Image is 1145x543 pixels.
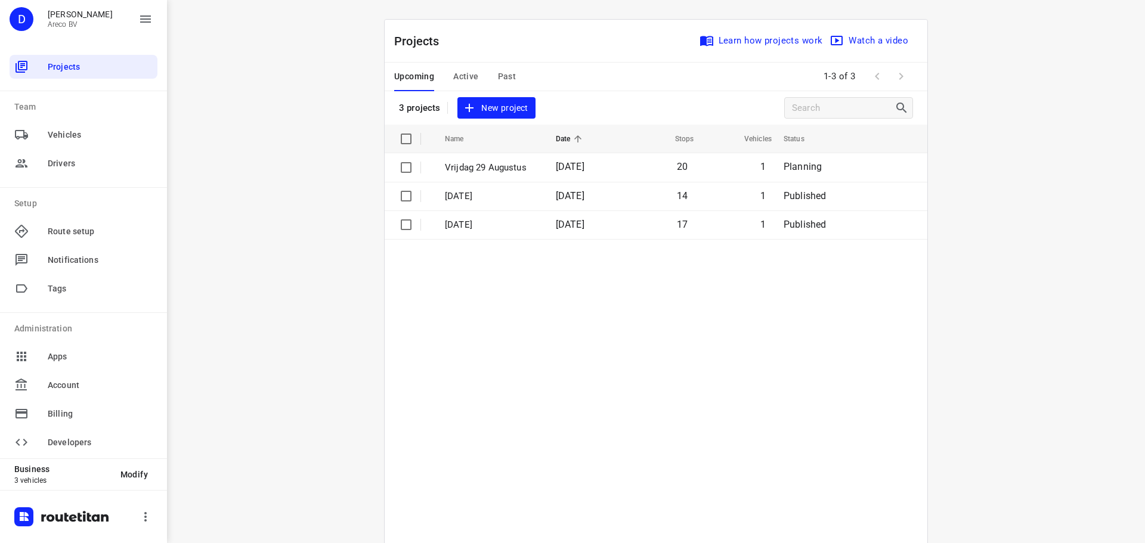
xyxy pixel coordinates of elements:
span: Vehicles [729,132,772,146]
div: Tags [10,277,157,300]
span: 1 [760,190,766,201]
span: [DATE] [556,190,584,201]
div: Route setup [10,219,157,243]
input: Search projects [792,99,895,117]
span: 1 [760,219,766,230]
div: Billing [10,402,157,426]
button: New project [457,97,535,119]
button: Modify [111,464,157,485]
p: Administration [14,322,157,335]
span: Name [445,132,479,146]
span: Upcoming [394,69,434,84]
p: Projects [394,32,449,50]
div: Notifications [10,248,157,272]
p: Areco BV [48,20,113,29]
span: 14 [677,190,688,201]
span: Apps [48,350,153,363]
p: 3 vehicles [14,476,111,485]
span: Modify [120,470,148,479]
span: Stops [660,132,694,146]
span: Route setup [48,225,153,238]
span: Tags [48,283,153,295]
div: Projects [10,55,157,79]
span: New project [465,101,528,116]
p: Vrijdag 29 Augustus [445,161,538,175]
span: Account [48,379,153,392]
span: Vehicles [48,129,153,141]
div: Vehicles [10,123,157,147]
span: Previous Page [865,64,889,88]
span: [DATE] [556,161,584,172]
div: Drivers [10,151,157,175]
span: Drivers [48,157,153,170]
p: Setup [14,197,157,210]
span: Planning [784,161,822,172]
span: Projects [48,61,153,73]
span: 17 [677,219,688,230]
span: Date [556,132,586,146]
div: Developers [10,430,157,454]
span: Active [453,69,478,84]
span: [DATE] [556,219,584,230]
p: Didier Evrard [48,10,113,19]
p: 3 projects [399,103,440,113]
div: D [10,7,33,31]
span: 1 [760,161,766,172]
span: 1-3 of 3 [819,64,861,89]
span: Past [498,69,516,84]
span: Developers [48,436,153,449]
p: Business [14,464,111,474]
div: Search [895,101,912,115]
span: Published [784,219,827,230]
p: Woensdag 27 Augustus [445,218,538,232]
span: Published [784,190,827,201]
span: Billing [48,408,153,420]
div: Apps [10,345,157,368]
div: Account [10,373,157,397]
span: 20 [677,161,688,172]
span: Next Page [889,64,913,88]
p: Donderdag 28 Augustus [445,190,538,203]
p: Team [14,101,157,113]
span: Status [784,132,820,146]
span: Notifications [48,254,153,266]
